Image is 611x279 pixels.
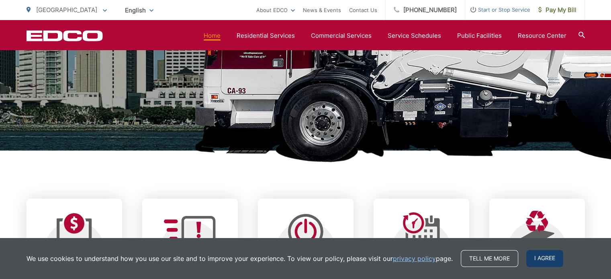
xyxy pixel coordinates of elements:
a: Resource Center [518,31,566,41]
a: Residential Services [237,31,295,41]
span: I agree [526,250,563,267]
a: News & Events [303,5,341,15]
span: English [119,3,159,17]
a: About EDCO [256,5,295,15]
a: Public Facilities [457,31,502,41]
a: Service Schedules [388,31,441,41]
a: privacy policy [393,254,436,263]
span: Pay My Bill [538,5,576,15]
span: [GEOGRAPHIC_DATA] [36,6,97,14]
p: We use cookies to understand how you use our site and to improve your experience. To view our pol... [27,254,453,263]
a: Home [204,31,221,41]
a: EDCD logo. Return to the homepage. [27,30,103,41]
a: Tell me more [461,250,518,267]
a: Commercial Services [311,31,372,41]
a: Contact Us [349,5,377,15]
